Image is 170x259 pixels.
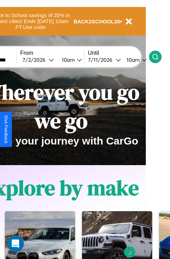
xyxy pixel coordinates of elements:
b: BACK2SCHOOL20 [74,18,120,24]
div: 7 / 11 / 2026 [88,57,116,63]
button: 7/2/2026 [20,56,56,64]
button: 10am [121,56,149,64]
div: Open Intercom Messenger [7,235,24,252]
label: From [20,50,84,56]
div: 10am [58,57,77,63]
label: Until [88,50,149,56]
div: 10am [123,57,142,63]
button: 10am [56,56,84,64]
div: Give Feedback [4,115,8,143]
div: 7 / 2 / 2026 [22,57,49,63]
